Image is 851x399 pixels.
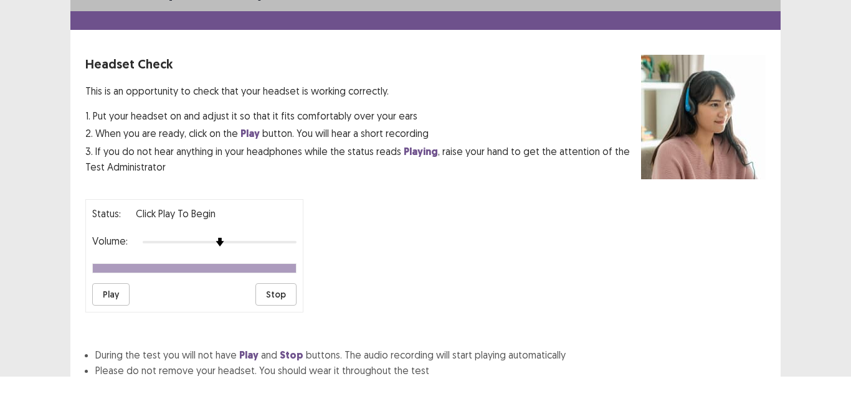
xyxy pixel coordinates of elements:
strong: Play [239,349,259,362]
p: Volume: [92,233,128,248]
strong: Stop [280,349,303,362]
p: 3. If you do not hear anything in your headphones while the status reads , raise your hand to get... [85,144,641,174]
p: Status: [92,206,121,221]
p: 1. Put your headset on and adjust it so that it fits comfortably over your ears [85,108,641,123]
p: Click Play to Begin [136,206,216,221]
p: Headset Check [85,55,641,73]
li: Please do not remove your headset. You should wear it throughout the test [95,363,766,378]
strong: Playing [404,145,438,158]
button: Play [92,283,130,306]
button: Stop [255,283,297,306]
strong: Play [240,127,260,140]
img: headset test [641,55,766,179]
p: This is an opportunity to check that your headset is working correctly. [85,83,641,98]
img: arrow-thumb [216,238,224,246]
p: 2. When you are ready, click on the button. You will hear a short recording [85,126,641,141]
li: During the test you will not have and buttons. The audio recording will start playing automatically [95,347,766,363]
